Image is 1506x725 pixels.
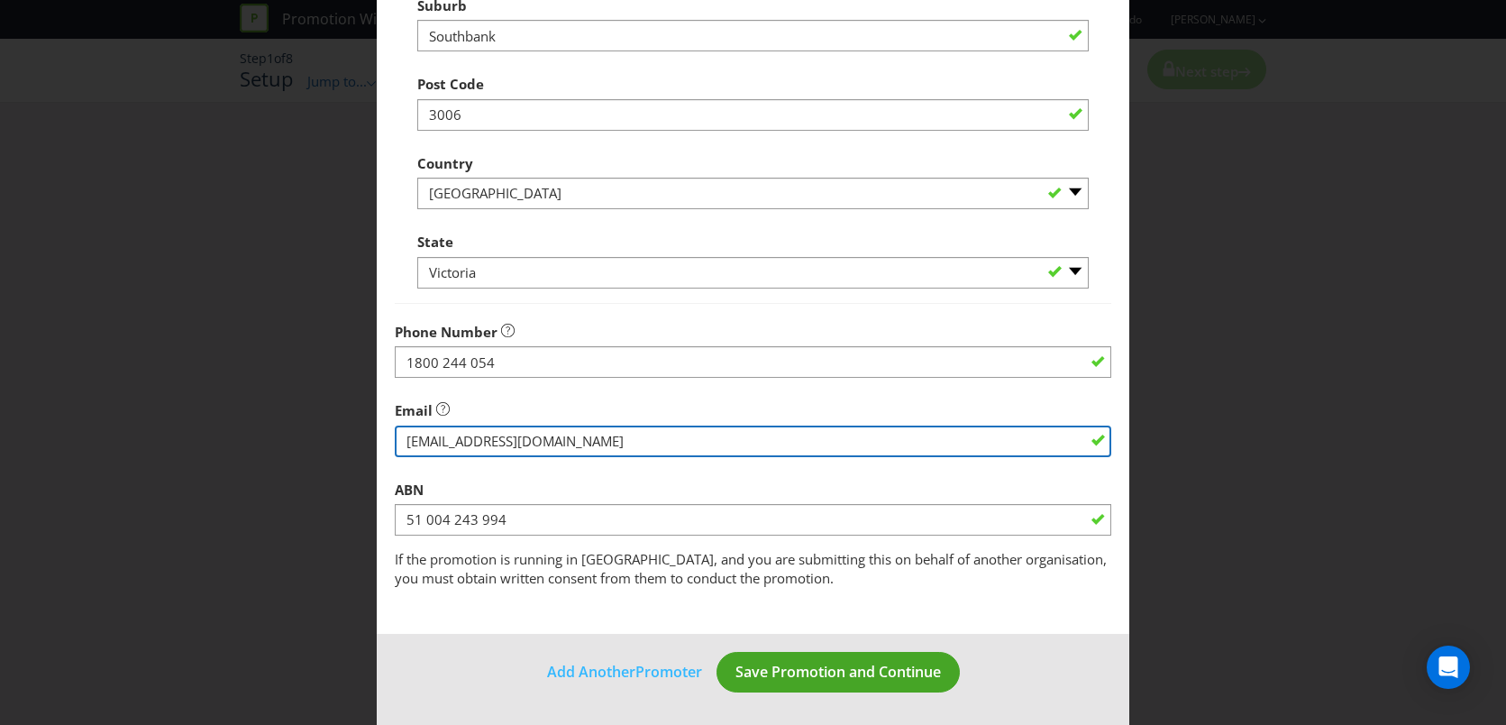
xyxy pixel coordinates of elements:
div: Open Intercom Messenger [1427,646,1470,689]
span: If the promotion is running in [GEOGRAPHIC_DATA], and you are submitting this on behalf of anothe... [395,550,1107,587]
button: Add AnotherPromoter [546,660,703,684]
button: Save Promotion and Continue [716,652,960,693]
span: Add Another [547,662,635,682]
span: ABN [395,481,424,499]
span: Post Code [417,75,484,93]
span: Phone Number [395,323,497,341]
input: e.g. 3000 [417,99,1090,131]
span: Email [395,401,433,419]
span: Save Promotion and Continue [735,662,941,682]
input: e.g. Melbourne [417,20,1090,51]
span: Country [417,154,473,172]
span: State [417,233,453,251]
span: Promoter [635,662,702,682]
input: e.g. 03 1234 9876 [395,346,1112,378]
